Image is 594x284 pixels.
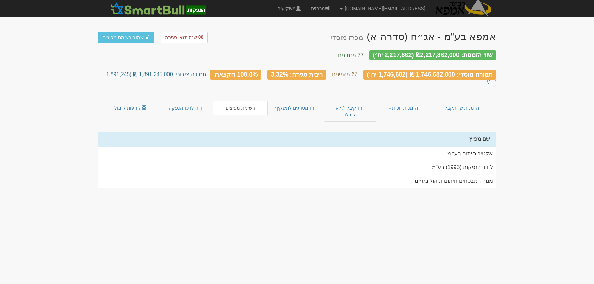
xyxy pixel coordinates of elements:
[103,101,158,115] a: הודעות קיבול
[98,32,155,43] a: שמור רשימת מפיצים
[108,2,208,15] img: SmartBull Logo
[324,101,376,122] a: דוח קיבלו / לא קיבלו
[106,71,496,83] small: תמורה ציבורי: 1,891,245,000 ₪ (1,891,245 יח׳)
[213,101,267,115] a: רשימת מפיצים
[267,70,326,80] div: ריבית סגירה: 3.32%
[98,132,496,147] th: שם מפיץ
[338,52,364,58] small: 77 מזמינים
[98,174,496,188] td: מנורה מבטחים חיתום וניהול בע״מ
[215,71,258,78] span: 100.0% הקצאה
[98,147,496,161] td: אקטיב חיתום בע״מ
[161,32,208,43] a: שנה תנאי סגירה
[376,101,431,115] a: הזמנות זוכות
[165,35,197,40] span: שנה תנאי סגירה
[332,71,357,77] small: 67 מזמינים
[158,101,213,115] a: דוח לרכז הנפקה
[98,161,496,174] td: לידר הנפקות (1993) בע"מ
[268,101,324,115] a: דוח מסווגים לתשקיף
[331,34,363,41] small: מכרז מוסדי
[369,50,496,60] div: שווי הזמנות: ₪2,217,862,000 (2,217,862 יח׳)
[363,70,496,80] div: תמורה מוסדי: 1,746,682,000 ₪ (1,746,682 יח׳)
[331,31,496,42] div: אמפא בע"מ - אג״ח (סדרה א) - הנפקה לציבור
[431,101,491,115] a: הזמנות שהתקבלו
[144,35,150,40] img: excel-file-white.png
